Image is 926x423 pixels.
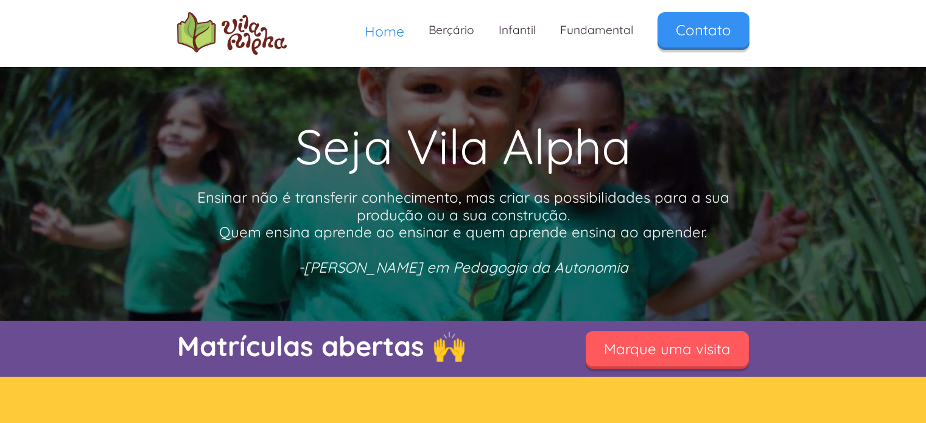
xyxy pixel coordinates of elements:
[486,12,548,48] a: Infantil
[177,12,287,55] img: logo Escola Vila Alpha
[365,23,404,40] span: Home
[548,12,645,48] a: Fundamental
[177,189,749,276] p: Ensinar não é transferir conhecimento, mas criar as possibilidades para a sua produção ou a sua c...
[658,12,749,47] a: Contato
[416,12,486,48] a: Berçário
[298,258,628,276] em: -[PERSON_NAME] em Pedagogia da Autonomia
[177,327,555,365] p: Matrículas abertas 🙌
[353,12,416,51] a: Home
[177,110,749,183] h1: Seja Vila Alpha
[586,331,749,366] a: Marque uma visita
[177,12,287,55] a: home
